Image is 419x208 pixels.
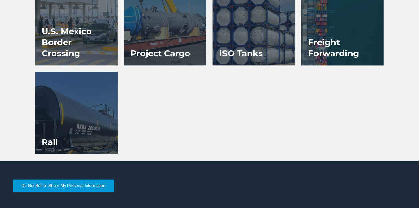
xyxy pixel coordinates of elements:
h3: Freight Forwarding [301,30,384,65]
h3: Project Cargo [124,41,197,65]
a: Rail [35,72,118,154]
h3: ISO Tanks [213,41,269,65]
button: Do Not Sell or Share My Personal Information [13,180,114,192]
h3: Rail [35,130,65,154]
h3: U.S. Mexico Border Crossing [35,19,118,65]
